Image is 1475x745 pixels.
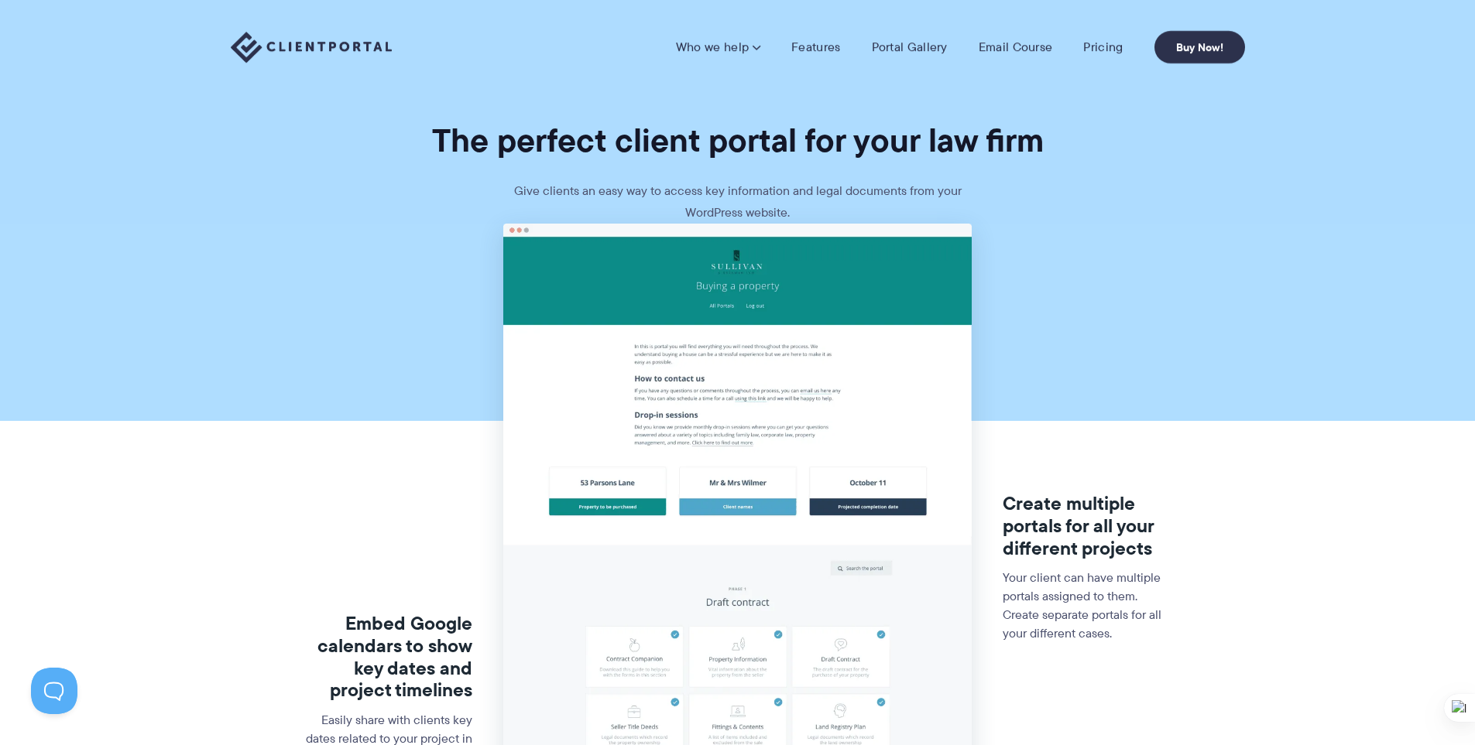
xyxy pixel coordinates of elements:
[1003,493,1172,559] h3: Create multiple portals for all your different projects
[506,180,970,224] p: Give clients an easy way to access key information and legal documents from your WordPress website.
[979,39,1053,55] a: Email Course
[303,613,472,702] h3: Embed Google calendars to show key dates and project timelines
[872,39,948,55] a: Portal Gallery
[1003,569,1172,643] p: Your client can have multiple portals assigned to them. Create separate portals for all your diff...
[676,39,760,55] a: Who we help
[791,39,840,55] a: Features
[1083,39,1123,55] a: Pricing
[1154,31,1245,63] a: Buy Now!
[31,668,77,714] iframe: Toggle Customer Support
